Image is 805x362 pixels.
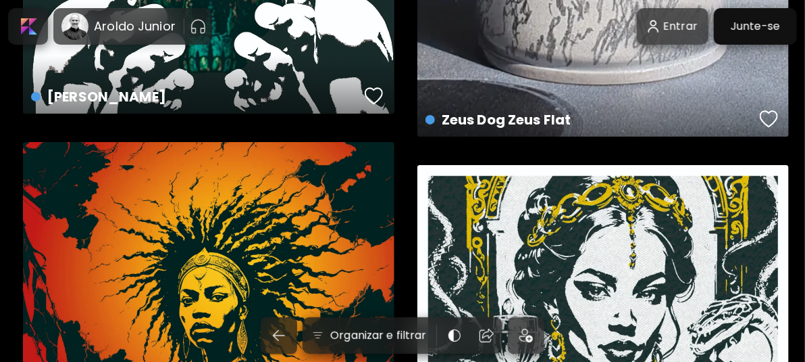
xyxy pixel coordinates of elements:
[330,327,426,344] h6: Organizar e filtrar
[190,16,207,37] button: pauseOutline IconGradient Icon
[261,317,297,354] button: back
[425,110,760,130] h4: Zeus Dog Zeus Flat
[31,87,360,107] h4: [PERSON_NAME]
[519,329,533,342] img: icon
[760,109,779,129] img: favorites
[361,83,387,110] button: favorites
[648,20,659,34] img: login-icon
[714,8,797,45] a: Junte-se
[261,317,303,354] a: back
[94,18,176,35] h6: Aroldo Junior
[271,327,287,344] img: back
